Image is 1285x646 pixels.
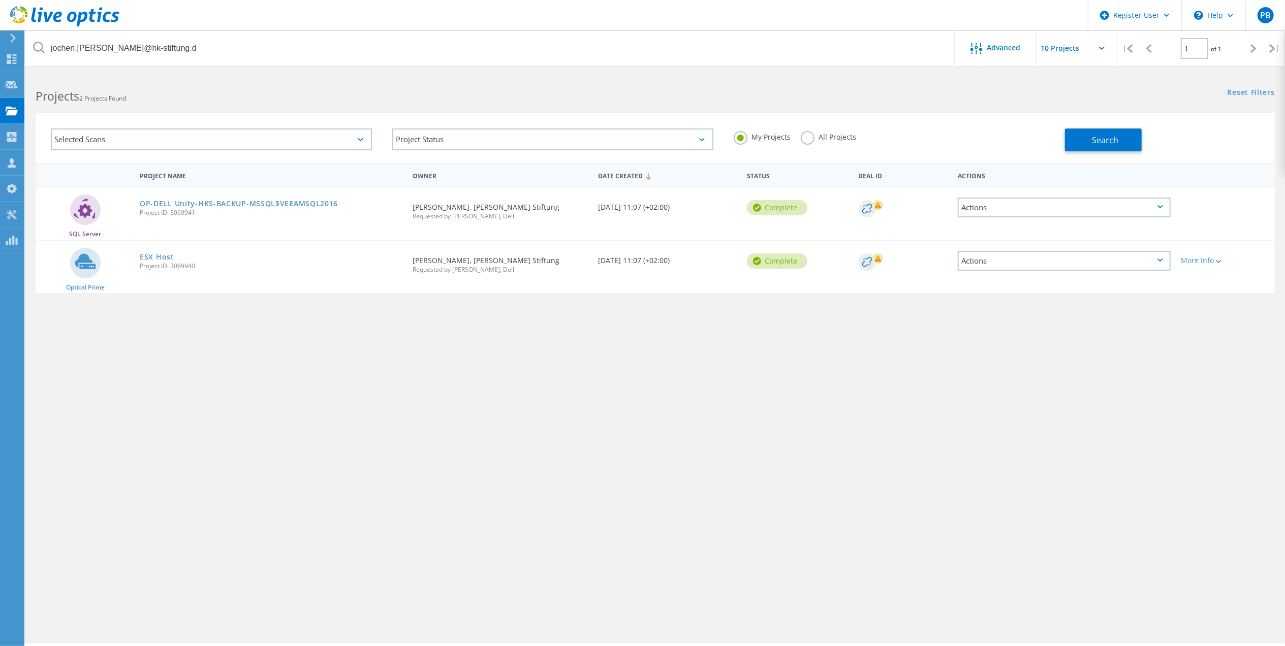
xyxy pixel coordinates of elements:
[747,253,807,269] div: Complete
[140,200,338,207] a: OP-DELL Unity-HKS-BACKUP-MSSQL$VEEAMSQL2016
[1260,11,1271,19] span: PB
[747,200,807,215] div: Complete
[140,263,402,269] span: Project ID: 3069940
[413,213,588,219] span: Requested by [PERSON_NAME], Dell
[987,44,1021,51] span: Advanced
[593,241,742,274] div: [DATE] 11:07 (+02:00)
[408,166,593,184] div: Owner
[140,210,402,216] span: Project ID: 3069941
[742,166,854,184] div: Status
[734,131,791,141] label: My Projects
[1092,135,1118,146] span: Search
[135,166,408,184] div: Project Name
[36,88,79,104] b: Projects
[51,128,372,150] div: Selected Scans
[392,128,713,150] div: Project Status
[408,187,593,230] div: [PERSON_NAME], [PERSON_NAME] Stiftung
[1117,30,1138,67] div: |
[593,166,742,185] div: Date Created
[953,166,1176,184] div: Actions
[408,241,593,283] div: [PERSON_NAME], [PERSON_NAME] Stiftung
[1065,128,1142,151] button: Search
[140,253,174,261] a: ESX Host
[25,30,955,66] input: Search projects by name, owner, ID, company, etc
[69,231,101,237] span: SQL Server
[1181,257,1270,264] div: More Info
[413,267,588,273] span: Requested by [PERSON_NAME], Dell
[79,94,126,103] span: 2 Projects Found
[1228,89,1275,98] a: Reset Filters
[10,21,119,28] a: Live Optics Dashboard
[854,166,953,184] div: Deal Id
[593,187,742,221] div: [DATE] 11:07 (+02:00)
[1264,30,1285,67] div: |
[801,131,856,141] label: All Projects
[1194,11,1203,20] svg: \n
[958,251,1171,271] div: Actions
[1211,45,1221,53] span: of 1
[66,284,105,290] span: Optical Prime
[958,198,1171,217] div: Actions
